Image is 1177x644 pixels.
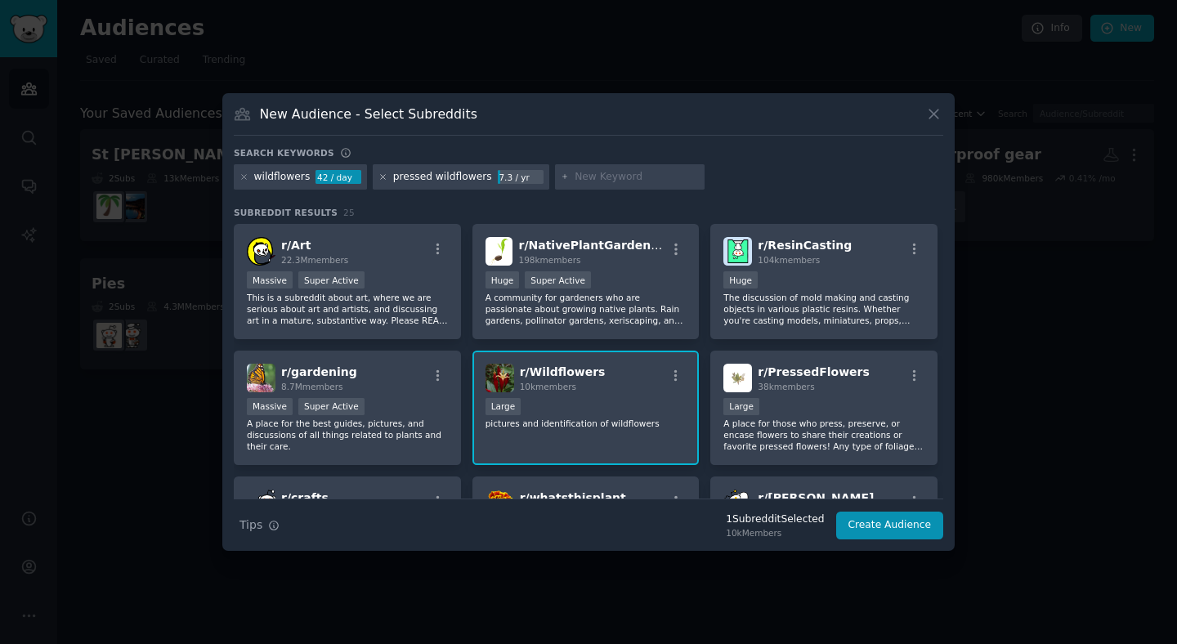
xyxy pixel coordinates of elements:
img: NativePlantGardening [486,237,513,266]
img: gardening [247,364,275,392]
button: Create Audience [836,512,944,539]
div: Massive [247,271,293,288]
div: Super Active [298,398,365,415]
img: mead [723,490,752,518]
img: PressedFlowers [723,364,752,392]
div: Large [486,398,521,415]
p: This is a subreddit about art, where we are serious about art and artists, and discussing art in ... [247,292,448,326]
span: r/ Art [281,239,311,252]
div: Huge [486,271,520,288]
span: r/ Wildflowers [520,365,606,378]
h3: Search keywords [234,147,334,159]
input: New Keyword [575,170,699,185]
span: r/ NativePlantGardening [518,239,671,252]
p: pictures and identification of wildflowers [486,418,687,429]
p: The discussion of mold making and casting objects in various plastic resins. Whether you're casti... [723,292,924,326]
img: Wildflowers [486,364,514,392]
span: 104k members [758,255,820,265]
span: 38k members [758,382,814,391]
p: A place for those who press, preserve, or encase flowers to share their creations or favorite pre... [723,418,924,452]
span: r/ PressedFlowers [758,365,870,378]
img: crafts [247,490,275,518]
p: A community for gardeners who are passionate about growing native plants. Rain gardens, pollinato... [486,292,687,326]
div: 42 / day [316,170,361,185]
span: r/ [PERSON_NAME] [758,491,874,504]
span: r/ gardening [281,365,357,378]
button: Tips [234,511,285,539]
h3: New Audience - Select Subreddits [260,105,477,123]
span: r/ whatsthisplant [520,491,626,504]
span: 198k members [518,255,580,265]
span: Subreddit Results [234,207,338,218]
span: 8.7M members [281,382,343,391]
img: ResinCasting [723,237,752,266]
div: Huge [723,271,758,288]
div: 10k Members [726,527,824,539]
div: 1 Subreddit Selected [726,512,824,527]
div: pressed wildflowers [393,170,492,185]
img: whatsthisplant [486,490,514,518]
span: 22.3M members [281,255,348,265]
p: A place for the best guides, pictures, and discussions of all things related to plants and their ... [247,418,448,452]
div: Large [723,398,759,415]
div: Massive [247,398,293,415]
span: 10k members [520,382,576,391]
span: r/ crafts [281,491,329,504]
span: Tips [239,517,262,534]
span: 25 [343,208,355,217]
div: 7.3 / yr [498,170,544,185]
div: Super Active [298,271,365,288]
div: wildflowers [254,170,311,185]
span: r/ ResinCasting [758,239,852,252]
img: Art [247,237,275,266]
div: Super Active [525,271,591,288]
